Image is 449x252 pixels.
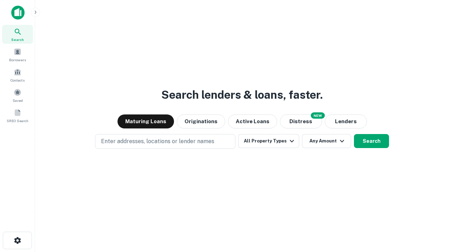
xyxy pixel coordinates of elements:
[302,134,351,148] button: Any Amount
[118,114,174,128] button: Maturing Loans
[280,114,322,128] button: Search distressed loans with lien and other non-mortgage details.
[177,114,225,128] button: Originations
[7,118,28,124] span: SREO Search
[2,106,33,125] a: SREO Search
[11,6,25,20] img: capitalize-icon.png
[325,114,367,128] button: Lenders
[95,134,235,149] button: Enter addresses, locations or lender names
[9,57,26,63] span: Borrowers
[2,86,33,105] a: Saved
[311,112,325,119] div: NEW
[11,77,25,83] span: Contacts
[161,86,323,103] h3: Search lenders & loans, faster.
[228,114,277,128] button: Active Loans
[238,134,299,148] button: All Property Types
[2,45,33,64] a: Borrowers
[354,134,389,148] button: Search
[11,37,24,42] span: Search
[2,25,33,44] a: Search
[414,196,449,230] iframe: Chat Widget
[101,137,214,146] p: Enter addresses, locations or lender names
[2,65,33,84] a: Contacts
[13,98,23,103] span: Saved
